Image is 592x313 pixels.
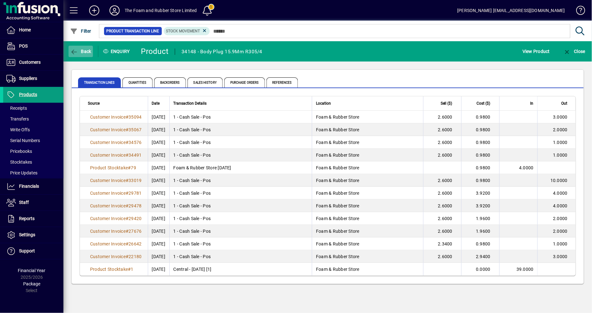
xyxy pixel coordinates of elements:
[126,216,128,221] span: #
[3,146,63,157] a: Pricebooks
[88,253,144,260] a: Customer Invoice#22180
[3,114,63,124] a: Transfers
[88,215,144,222] a: Customer Invoice#29420
[128,241,141,246] span: 26642
[88,126,144,133] a: Customer Invoice#35067
[88,100,100,107] span: Source
[169,250,312,263] td: 1 - Cash Sale - Pos
[316,241,359,246] span: Foam & Rubber Store
[316,100,331,107] span: Location
[19,76,37,81] span: Suppliers
[19,216,35,221] span: Reports
[141,46,169,56] div: Product
[461,161,499,174] td: 0.9800
[266,77,298,88] span: References
[126,203,128,208] span: #
[70,29,91,34] span: Filter
[126,114,128,120] span: #
[88,190,144,197] a: Customer Invoice#29781
[169,187,312,199] td: 1 - Cash Sale - Pos
[90,216,126,221] span: Customer Invoice
[3,103,63,114] a: Receipts
[461,136,499,149] td: 0.9800
[126,178,128,183] span: #
[461,174,499,187] td: 0.9800
[152,100,166,107] div: Date
[553,140,568,145] span: 1.0000
[316,153,359,158] span: Foam & Rubber Store
[423,187,461,199] td: 2.6000
[126,191,128,196] span: #
[3,38,63,54] a: POS
[128,178,141,183] span: 33019
[169,111,312,123] td: 1 - Cash Sale - Pos
[423,238,461,250] td: 2.3400
[6,138,40,143] span: Serial Numbers
[523,46,550,56] span: View Product
[104,5,125,16] button: Profile
[461,212,499,225] td: 1.9600
[465,100,496,107] div: Cost ($)
[6,116,29,121] span: Transfers
[19,27,31,32] span: Home
[316,178,359,183] span: Foam & Rubber Store
[88,228,144,235] a: Customer Invoice#27676
[90,114,126,120] span: Customer Invoice
[316,229,359,234] span: Foam & Rubber Store
[98,46,136,56] div: Enquiry
[19,200,29,205] span: Staff
[461,111,499,123] td: 0.9800
[553,216,568,221] span: 2.0000
[148,174,169,187] td: [DATE]
[88,139,144,146] a: Customer Invoice#34576
[571,1,584,22] a: Knowledge Base
[19,184,39,189] span: Financials
[423,174,461,187] td: 2.6000
[169,174,312,187] td: 1 - Cash Sale - Pos
[90,178,126,183] span: Customer Invoice
[316,140,359,145] span: Foam & Rubber Store
[122,77,153,88] span: Quantities
[154,77,186,88] span: Backorders
[563,49,585,54] span: Close
[63,46,98,57] app-page-header-button: Back
[90,165,128,170] span: Product Stocktake
[148,161,169,174] td: [DATE]
[530,100,534,107] span: In
[519,165,534,170] span: 4.0000
[169,225,312,238] td: 1 - Cash Sale - Pos
[88,240,144,247] a: Customer Invoice#26642
[3,195,63,211] a: Staff
[166,29,200,33] span: Stock movement
[553,114,568,120] span: 3.0000
[148,136,169,149] td: [DATE]
[6,106,27,111] span: Receipts
[3,71,63,87] a: Suppliers
[88,114,144,121] a: Customer Invoice#35094
[128,216,141,221] span: 29420
[88,152,144,159] a: Customer Invoice#34491
[90,153,126,158] span: Customer Invoice
[169,161,312,174] td: Foam & Rubber Store [DATE]
[316,267,359,272] span: Foam & Rubber Store
[23,281,40,286] span: Package
[461,225,499,238] td: 1.9600
[90,203,126,208] span: Customer Invoice
[128,165,131,170] span: #
[562,46,587,57] button: Close
[169,199,312,212] td: 1 - Cash Sale - Pos
[128,267,131,272] span: #
[128,254,141,259] span: 22180
[90,241,126,246] span: Customer Invoice
[126,127,128,132] span: #
[423,136,461,149] td: 2.6000
[553,153,568,158] span: 1.0000
[3,22,63,38] a: Home
[148,238,169,250] td: [DATE]
[423,225,461,238] td: 2.6000
[3,211,63,227] a: Reports
[3,243,63,259] a: Support
[461,250,499,263] td: 2.9400
[316,127,359,132] span: Foam & Rubber Store
[423,149,461,161] td: 2.6000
